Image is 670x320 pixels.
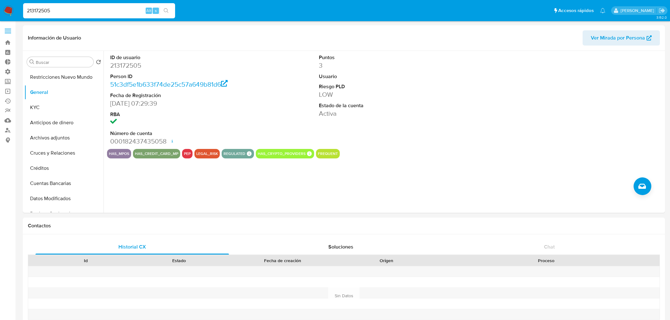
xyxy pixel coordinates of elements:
dd: 3 [319,61,452,70]
button: has_crypto_providers [258,152,306,155]
span: Soluciones [328,243,353,250]
span: Ver Mirada por Persona [591,30,645,46]
dt: ID de usuario [110,54,243,61]
dd: Activa [319,109,452,118]
dd: 000182437435058 [110,137,243,146]
button: Datos Modificados [24,191,104,206]
button: has_credit_card_mp [135,152,178,155]
input: Buscar usuario o caso... [23,7,175,15]
span: Accesos rápidos [558,7,594,14]
button: Anticipos de dinero [24,115,104,130]
dt: Riesgo PLD [319,83,452,90]
button: Cruces y Relaciones [24,145,104,161]
h1: Contactos [28,223,660,229]
div: Origen [344,257,428,264]
button: General [24,85,104,100]
dt: Estado de la cuenta [319,102,452,109]
button: search-icon [160,6,173,15]
span: Chat [544,243,555,250]
button: Créditos [24,161,104,176]
h1: Información de Usuario [28,35,81,41]
a: 51c3df5e1b633f74de25c57a649b81d6 [110,80,228,89]
button: has_mpos [109,152,129,155]
button: Archivos adjuntos [24,130,104,145]
input: Buscar [36,59,91,65]
div: Proceso [437,257,655,264]
dt: RBA [110,111,243,118]
button: Devices Geolocation [24,206,104,221]
dt: Fecha de Registración [110,92,243,99]
dd: LOW [319,90,452,99]
button: KYC [24,100,104,115]
p: zoe.breuer@mercadolibre.com [621,8,656,14]
dt: Número de cuenta [110,130,243,137]
dd: 213172505 [110,61,243,70]
div: Estado [137,257,221,264]
dt: Person ID [110,73,243,80]
a: Notificaciones [600,8,605,13]
dt: Usuario [319,73,452,80]
button: pep [184,152,191,155]
button: Volver al orden por defecto [96,59,101,66]
dd: [DATE] 07:29:39 [110,99,243,108]
div: Fecha de creación [230,257,335,264]
div: Id [44,257,128,264]
button: Ver Mirada por Persona [583,30,660,46]
span: s [155,8,157,14]
button: regulated [224,152,245,155]
button: frequent [318,152,338,155]
button: Buscar [29,59,35,65]
span: Historial CX [118,243,146,250]
a: Salir [659,7,665,14]
button: Restricciones Nuevo Mundo [24,70,104,85]
span: Alt [146,8,151,14]
dt: Puntos [319,54,452,61]
button: legal_risk [196,152,218,155]
button: Cuentas Bancarias [24,176,104,191]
